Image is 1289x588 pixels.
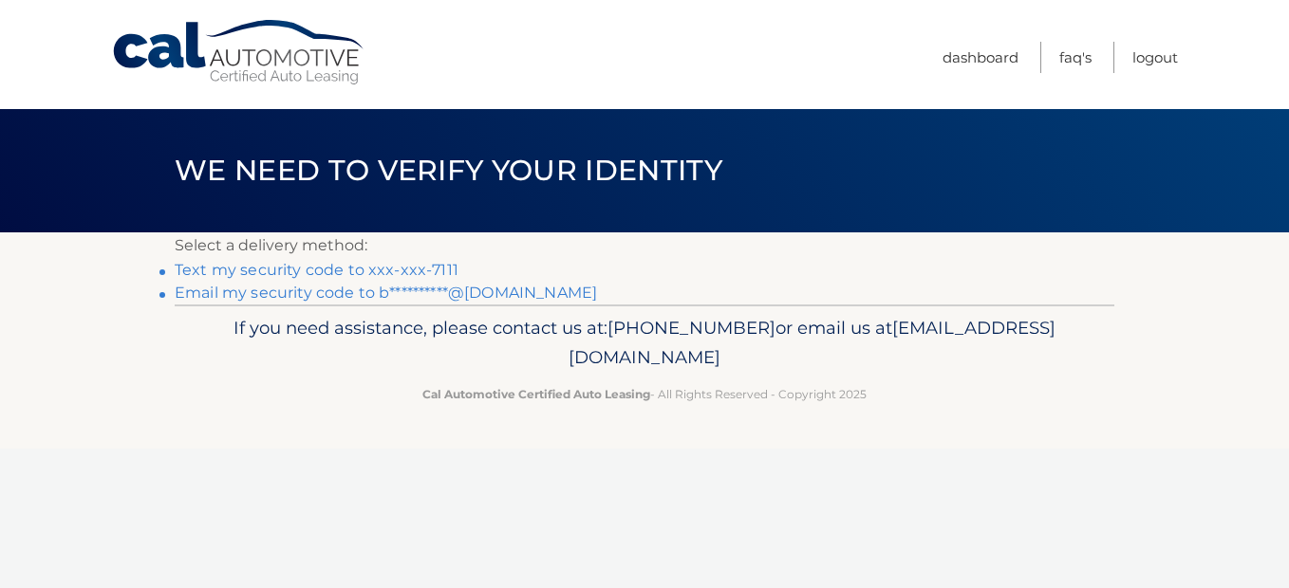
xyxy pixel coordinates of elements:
span: [PHONE_NUMBER] [607,317,775,339]
p: If you need assistance, please contact us at: or email us at [187,313,1102,374]
a: Email my security code to b**********@[DOMAIN_NAME] [175,284,597,302]
a: Cal Automotive [111,19,367,86]
a: Logout [1132,42,1178,73]
p: Select a delivery method: [175,232,1114,259]
a: Dashboard [943,42,1018,73]
a: Text my security code to xxx-xxx-7111 [175,261,458,279]
p: - All Rights Reserved - Copyright 2025 [187,384,1102,404]
span: We need to verify your identity [175,153,722,188]
a: FAQ's [1059,42,1092,73]
strong: Cal Automotive Certified Auto Leasing [422,387,650,401]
